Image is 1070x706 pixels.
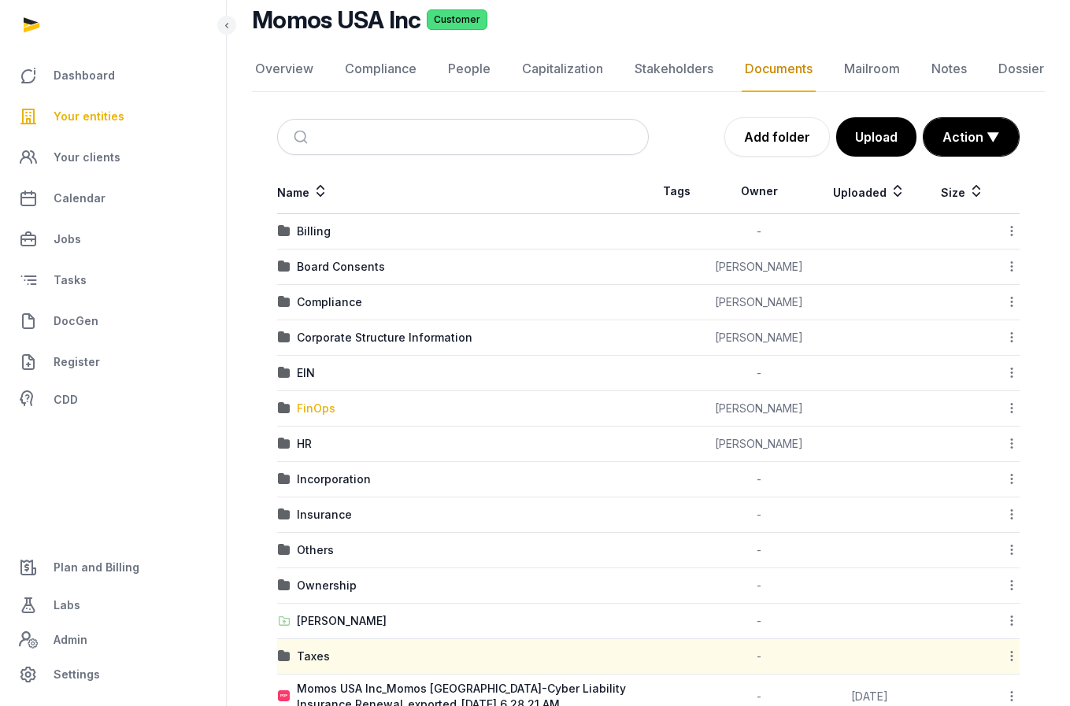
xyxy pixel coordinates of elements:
td: - [705,533,814,568]
span: Customer [427,9,487,30]
button: Action ▼ [924,118,1019,156]
th: Uploaded [814,169,925,214]
div: FinOps [297,401,335,416]
td: - [705,639,814,675]
td: [PERSON_NAME] [705,285,814,320]
nav: Tabs [252,46,1045,92]
span: Your clients [54,148,120,167]
img: folder.svg [278,331,291,344]
span: Calendar [54,189,106,208]
a: Tasks [13,261,213,299]
a: CDD [13,384,213,416]
td: - [705,604,814,639]
td: - [705,356,814,391]
div: Billing [297,224,331,239]
a: Dashboard [13,57,213,94]
span: Admin [54,630,87,649]
th: Tags [649,169,705,214]
td: - [705,462,814,497]
span: Your entities [54,107,124,126]
img: folder.svg [278,367,291,379]
div: Ownership [297,578,357,593]
a: Labs [13,586,213,624]
a: People [445,46,494,92]
a: Add folder [724,117,830,157]
a: Register [13,343,213,381]
th: Name [277,169,649,214]
span: Dashboard [54,66,115,85]
a: Dossier [995,46,1047,92]
img: folder.svg [278,544,291,556]
span: Settings [54,665,100,684]
button: Submit [284,120,321,154]
img: folder.svg [278,402,291,415]
a: Compliance [342,46,420,92]
td: [PERSON_NAME] [705,391,814,427]
td: [PERSON_NAME] [705,427,814,462]
img: folder.svg [278,473,291,486]
a: DocGen [13,302,213,340]
a: Mailroom [841,46,903,92]
img: folder.svg [278,296,291,309]
a: Jobs [13,220,213,258]
td: [PERSON_NAME] [705,320,814,356]
div: EIN [297,365,315,381]
img: folder.svg [278,261,291,273]
td: - [705,214,814,250]
button: Upload [836,117,916,157]
th: Size [925,169,1001,214]
td: [PERSON_NAME] [705,250,814,285]
a: Calendar [13,179,213,217]
div: Others [297,542,334,558]
a: Your clients [13,139,213,176]
a: Overview [252,46,317,92]
span: Register [54,353,100,371]
div: Taxes [297,649,330,664]
span: Tasks [54,271,87,290]
a: Admin [13,624,213,656]
div: Insurance [297,507,352,523]
img: folder.svg [278,650,291,663]
img: folder.svg [278,508,291,521]
a: Stakeholders [631,46,716,92]
a: Documents [742,46,816,92]
div: Compliance [297,294,362,310]
span: CDD [54,390,78,409]
h2: Momos USA Inc [252,6,420,34]
th: Owner [705,169,814,214]
td: - [705,568,814,604]
div: [PERSON_NAME] [297,613,387,629]
img: folder-upload.svg [278,615,291,627]
a: Settings [13,656,213,693]
a: Notes [928,46,970,92]
div: HR [297,436,312,452]
a: Your entities [13,98,213,135]
div: Incorporation [297,471,371,487]
img: folder.svg [278,225,291,238]
div: Corporate Structure Information [297,330,472,346]
span: DocGen [54,312,98,331]
span: Plan and Billing [54,558,139,577]
a: Capitalization [519,46,606,92]
span: [DATE] [851,689,888,703]
a: Plan and Billing [13,549,213,586]
span: Jobs [54,230,81,249]
img: folder.svg [278,438,291,450]
img: pdf.svg [278,690,291,703]
div: Board Consents [297,259,385,275]
span: Labs [54,596,80,615]
td: - [705,497,814,533]
img: folder.svg [278,579,291,592]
